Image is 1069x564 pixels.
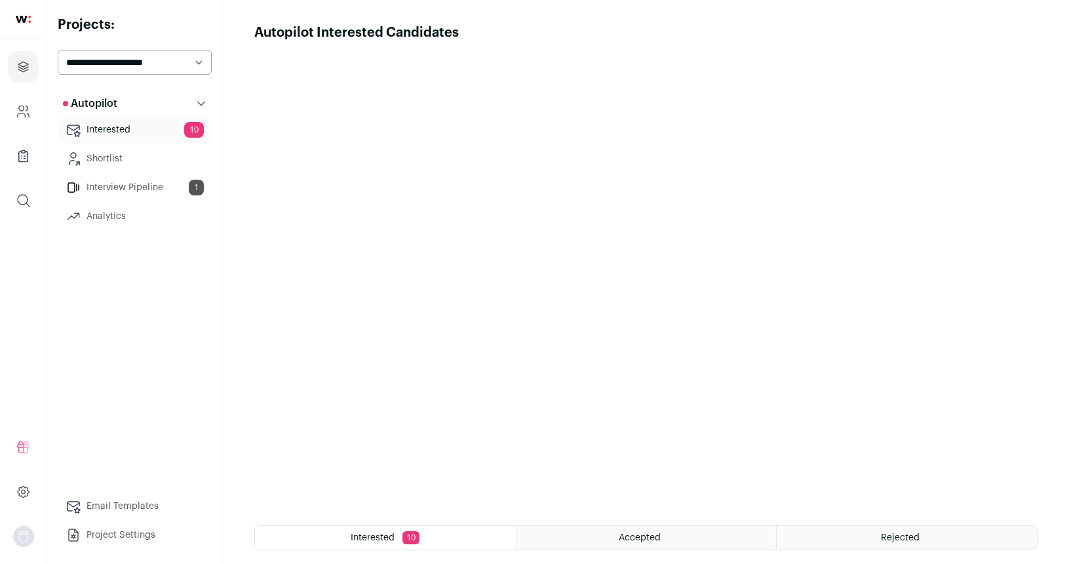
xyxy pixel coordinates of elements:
p: Autopilot [63,96,117,111]
img: nopic.png [13,526,34,547]
span: 10 [184,122,204,138]
a: Interview Pipeline1 [58,174,212,201]
a: Rejected [777,526,1037,550]
a: Company Lists [8,140,39,172]
a: Interested10 [58,117,212,143]
span: 1 [189,180,204,195]
a: Shortlist [58,146,212,172]
h1: Autopilot Interested Candidates [254,24,459,42]
a: Email Templates [58,493,212,519]
button: Open dropdown [13,526,34,547]
img: wellfound-shorthand-0d5821cbd27db2630d0214b213865d53afaa358527fdda9d0ea32b1df1b89c2c.svg [16,16,31,23]
a: Project Settings [58,522,212,548]
a: Company and ATS Settings [8,96,39,127]
button: Autopilot [58,91,212,117]
span: Rejected [881,533,920,542]
h2: Projects: [58,16,212,34]
a: Accepted [516,526,777,550]
a: Projects [8,51,39,83]
span: 10 [402,531,419,544]
span: Interested [351,533,395,542]
iframe: Autopilot Interested [254,42,1038,510]
a: Analytics [58,203,212,230]
span: Accepted [619,533,661,542]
